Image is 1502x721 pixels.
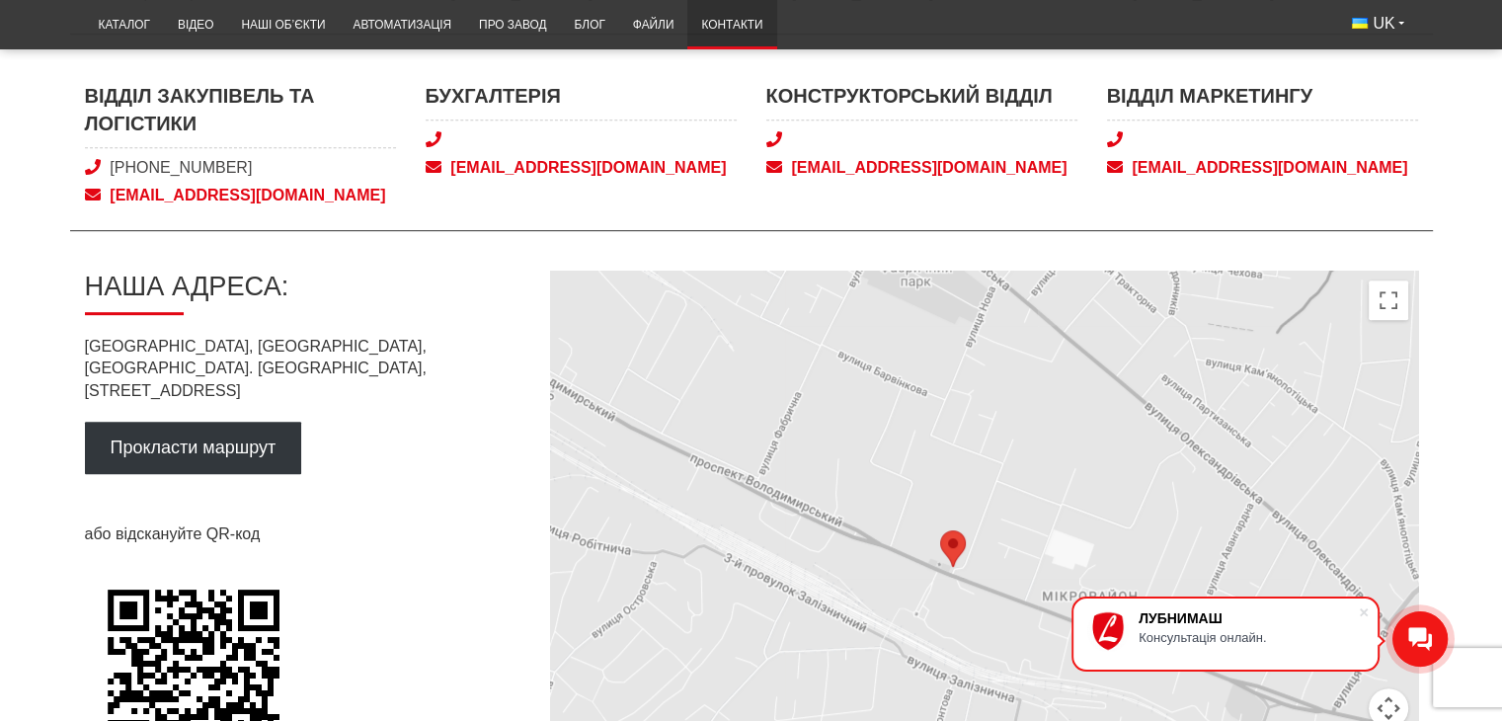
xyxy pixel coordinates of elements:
[766,157,1077,179] a: [EMAIL_ADDRESS][DOMAIN_NAME]
[766,82,1077,120] span: Конструкторський відділ
[85,523,518,545] p: або відскануйте QR-код
[85,6,164,44] a: Каталог
[1139,630,1358,645] div: Консультація онлайн.
[687,6,776,44] a: Контакти
[426,157,737,179] a: [EMAIL_ADDRESS][DOMAIN_NAME]
[85,271,518,315] h2: Наша адреса:
[1107,157,1418,179] a: [EMAIL_ADDRESS][DOMAIN_NAME]
[110,159,252,176] a: [PHONE_NUMBER]
[1373,13,1394,35] span: UK
[339,6,465,44] a: Автоматизація
[85,82,396,148] span: Відділ закупівель та логістики
[1139,610,1358,626] div: ЛУБНИМАШ
[85,336,518,402] p: [GEOGRAPHIC_DATA], [GEOGRAPHIC_DATA], [GEOGRAPHIC_DATA]. [GEOGRAPHIC_DATA], [STREET_ADDRESS]
[560,6,618,44] a: Блог
[85,185,396,206] a: [EMAIL_ADDRESS][DOMAIN_NAME]
[1338,6,1417,41] button: UK
[1369,280,1408,320] button: Перемкнути повноекранний режим
[619,6,688,44] a: Файли
[85,422,302,474] a: Прокласти маршрут
[1107,82,1418,120] span: Відділ маркетингу
[1352,18,1368,29] img: Українська
[227,6,339,44] a: Наші об’єкти
[164,6,227,44] a: Відео
[426,82,737,120] span: Бухгалтерія
[465,6,560,44] a: Про завод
